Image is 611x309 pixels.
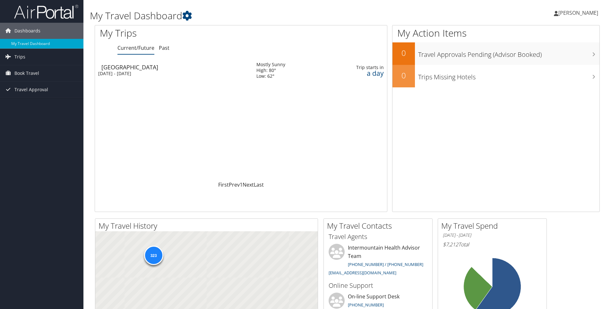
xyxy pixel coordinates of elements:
h2: My Travel Spend [441,220,546,231]
div: 323 [144,246,163,265]
div: Mostly Sunny [256,62,285,67]
div: [DATE] - [DATE] [98,71,247,76]
img: airportal-logo.png [14,4,78,19]
span: Dashboards [14,23,40,39]
div: Trip starts in [333,65,384,70]
span: $7,212 [443,241,458,248]
a: [PHONE_NUMBER] / [PHONE_NUMBER] [348,261,423,267]
a: Past [159,44,169,51]
a: Last [254,181,264,188]
h2: My Travel History [99,220,318,231]
a: [EMAIL_ADDRESS][DOMAIN_NAME] [329,270,396,276]
h2: 0 [392,48,415,58]
a: [PHONE_NUMBER] [348,302,384,308]
a: Next [243,181,254,188]
span: Book Travel [14,65,39,81]
h3: Travel Approvals Pending (Advisor Booked) [418,47,599,59]
div: [GEOGRAPHIC_DATA] [101,64,250,70]
h1: My Trips [100,26,261,40]
h3: Trips Missing Hotels [418,69,599,82]
a: First [218,181,229,188]
h3: Travel Agents [329,232,427,241]
a: 0Travel Approvals Pending (Advisor Booked) [392,42,599,65]
h1: My Action Items [392,26,599,40]
a: Prev [229,181,240,188]
span: [PERSON_NAME] [558,9,598,16]
a: 1 [240,181,243,188]
a: 0Trips Missing Hotels [392,65,599,87]
h2: My Travel Contacts [327,220,432,231]
h6: Total [443,241,542,248]
a: [PERSON_NAME] [554,3,605,22]
a: Current/Future [117,44,154,51]
h2: 0 [392,70,415,81]
h6: [DATE] - [DATE] [443,232,542,238]
li: Intermountain Health Advisor Team [325,244,431,278]
h3: Online Support [329,281,427,290]
div: Low: 62° [256,73,285,79]
h1: My Travel Dashboard [90,9,433,22]
div: a day [333,70,384,76]
div: High: 80° [256,67,285,73]
span: Travel Approval [14,82,48,98]
span: Trips [14,49,25,65]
